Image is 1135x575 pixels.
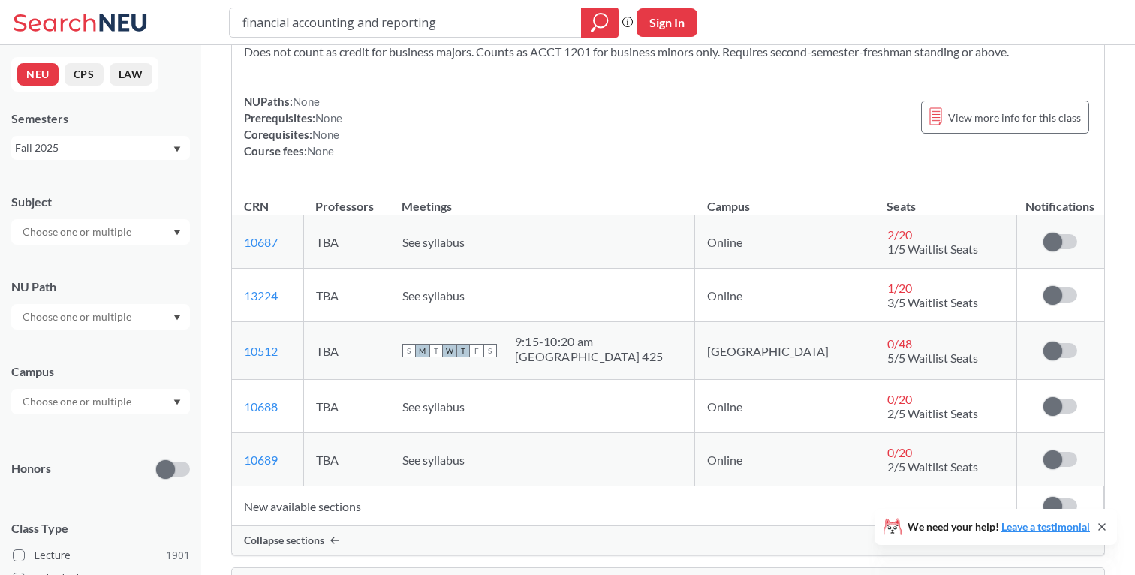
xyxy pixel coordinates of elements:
th: Professors [303,183,390,215]
button: CPS [65,63,104,86]
span: See syllabus [402,235,465,249]
a: 13224 [244,288,278,303]
div: magnifying glass [581,8,619,38]
span: 0 / 20 [887,445,912,459]
td: New available sections [232,486,1016,526]
span: None [312,128,339,141]
span: None [315,111,342,125]
svg: magnifying glass [591,12,609,33]
div: NU Path [11,278,190,295]
span: 2/5 Waitlist Seats [887,459,978,474]
svg: Dropdown arrow [173,399,181,405]
div: Collapse sections [232,526,1104,555]
span: 1/5 Waitlist Seats [887,242,978,256]
div: Fall 2025Dropdown arrow [11,136,190,160]
td: Online [695,380,875,433]
span: See syllabus [402,399,465,414]
th: Meetings [390,183,695,215]
td: Online [695,269,875,322]
span: S [402,344,416,357]
button: NEU [17,63,59,86]
span: 2 / 20 [887,227,912,242]
span: None [293,95,320,108]
span: 2/5 Waitlist Seats [887,406,978,420]
label: Lecture [13,546,190,565]
span: T [429,344,443,357]
span: 3/5 Waitlist Seats [887,295,978,309]
span: M [416,344,429,357]
input: Choose one or multiple [15,308,141,326]
p: Honors [11,460,51,477]
span: View more info for this class [948,108,1081,127]
td: TBA [303,433,390,486]
span: S [483,344,497,357]
div: Dropdown arrow [11,219,190,245]
div: Semesters [11,110,190,127]
td: TBA [303,380,390,433]
td: TBA [303,269,390,322]
span: We need your help! [908,522,1090,532]
input: Class, professor, course number, "phrase" [241,10,571,35]
button: LAW [110,63,152,86]
span: T [456,344,470,357]
div: Dropdown arrow [11,389,190,414]
td: Online [695,433,875,486]
span: 0 / 48 [887,336,912,351]
input: Choose one or multiple [15,393,141,411]
span: See syllabus [402,453,465,467]
td: Online [695,215,875,269]
input: Choose one or multiple [15,223,141,241]
div: Fall 2025 [15,140,172,156]
a: 10512 [244,344,278,358]
span: Class Type [11,520,190,537]
th: Campus [695,183,875,215]
div: CRN [244,198,269,215]
svg: Dropdown arrow [173,315,181,321]
span: W [443,344,456,357]
a: 10687 [244,235,278,249]
div: 9:15 - 10:20 am [515,334,663,349]
span: 1 / 20 [887,281,912,295]
div: [GEOGRAPHIC_DATA] 425 [515,349,663,364]
button: Sign In [637,8,697,37]
span: None [307,144,334,158]
span: 0 / 20 [887,392,912,406]
svg: Dropdown arrow [173,146,181,152]
td: TBA [303,215,390,269]
span: 5/5 Waitlist Seats [887,351,978,365]
th: Seats [875,183,1016,215]
td: [GEOGRAPHIC_DATA] [695,322,875,380]
div: NUPaths: Prerequisites: Corequisites: Course fees: [244,93,342,159]
td: TBA [303,322,390,380]
section: Does not count as credit for business majors. Counts as ACCT 1201 for business minors only. Requi... [244,44,1092,60]
a: Leave a testimonial [1001,520,1090,533]
div: Dropdown arrow [11,304,190,330]
span: See syllabus [402,288,465,303]
div: Campus [11,363,190,380]
div: Subject [11,194,190,210]
span: Collapse sections [244,534,324,547]
svg: Dropdown arrow [173,230,181,236]
th: Notifications [1016,183,1103,215]
a: 10688 [244,399,278,414]
a: 10689 [244,453,278,467]
span: 1901 [166,547,190,564]
span: F [470,344,483,357]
